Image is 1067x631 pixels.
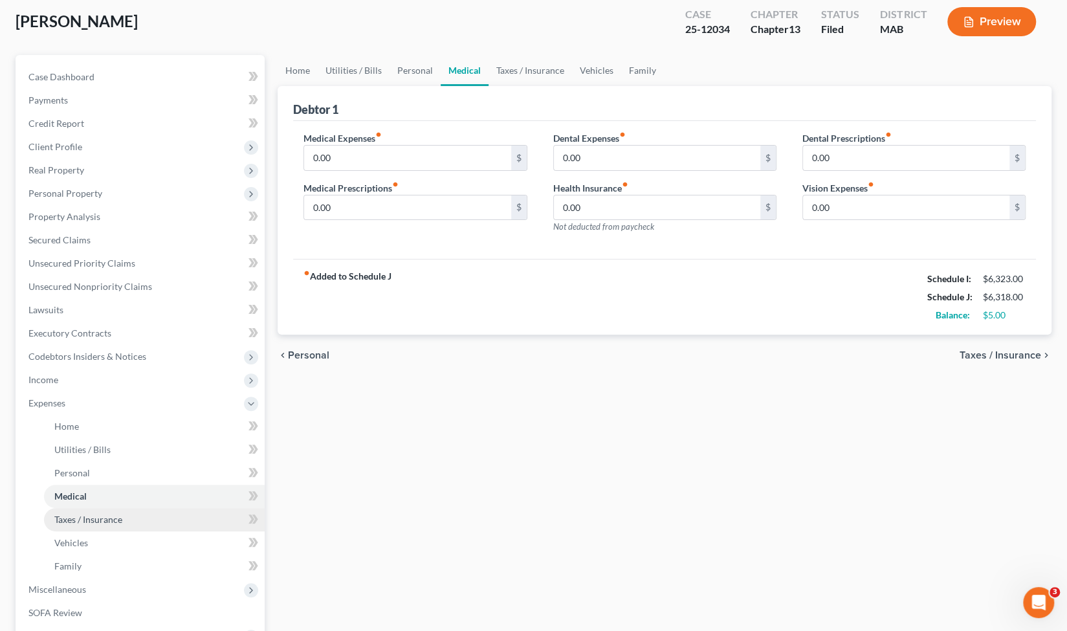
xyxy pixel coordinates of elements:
a: Home [278,55,318,86]
span: Not deducted from paycheck [553,221,654,232]
label: Dental Prescriptions [802,131,892,145]
div: $5.00 [983,309,1026,322]
a: Secured Claims [18,228,265,252]
input: -- [803,146,1009,170]
span: Unsecured Nonpriority Claims [28,281,152,292]
label: Medical Prescriptions [303,181,399,195]
strong: Schedule J: [927,291,973,302]
strong: Schedule I: [927,273,971,284]
input: -- [304,195,511,220]
i: chevron_right [1041,350,1051,360]
a: Case Dashboard [18,65,265,89]
span: Lawsuits [28,304,63,315]
div: Chapter [751,22,800,37]
div: $ [760,146,776,170]
div: $ [511,146,527,170]
strong: Added to Schedule J [303,270,391,324]
a: Medical [44,485,265,508]
a: Executory Contracts [18,322,265,345]
label: Medical Expenses [303,131,382,145]
span: Medical [54,491,87,502]
span: Payments [28,94,68,105]
div: Chapter [751,7,800,22]
a: Payments [18,89,265,112]
a: Taxes / Insurance [489,55,572,86]
span: Vehicles [54,537,88,548]
a: Taxes / Insurance [44,508,265,531]
a: Property Analysis [18,205,265,228]
i: fiber_manual_record [303,270,310,276]
span: Income [28,374,58,385]
div: $ [760,195,776,220]
input: -- [554,146,760,170]
div: Status [821,7,859,22]
div: 25-12034 [685,22,730,37]
i: fiber_manual_record [392,181,399,188]
button: chevron_left Personal [278,350,329,360]
label: Dental Expenses [553,131,626,145]
div: $6,323.00 [983,272,1026,285]
span: Personal [288,350,329,360]
strong: Balance: [936,309,970,320]
div: $ [1009,146,1025,170]
a: Unsecured Priority Claims [18,252,265,275]
span: Taxes / Insurance [54,514,122,525]
a: Family [44,555,265,578]
span: Taxes / Insurance [960,350,1041,360]
input: -- [304,146,511,170]
span: Unsecured Priority Claims [28,258,135,269]
a: Personal [390,55,441,86]
div: Debtor 1 [293,102,338,117]
span: Codebtors Insiders & Notices [28,351,146,362]
div: Case [685,7,730,22]
i: chevron_left [278,350,288,360]
a: Lawsuits [18,298,265,322]
div: District [880,7,927,22]
i: fiber_manual_record [622,181,628,188]
span: Property Analysis [28,211,100,222]
i: fiber_manual_record [619,131,626,138]
span: Personal [54,467,90,478]
a: Medical [441,55,489,86]
span: Credit Report [28,118,84,129]
span: [PERSON_NAME] [16,12,138,30]
div: Filed [821,22,859,37]
a: Home [44,415,265,438]
i: fiber_manual_record [885,131,892,138]
a: Utilities / Bills [318,55,390,86]
span: Case Dashboard [28,71,94,82]
span: Secured Claims [28,234,91,245]
span: Executory Contracts [28,327,111,338]
span: Expenses [28,397,65,408]
a: Family [621,55,664,86]
span: Utilities / Bills [54,444,111,455]
label: Health Insurance [553,181,628,195]
a: Vehicles [44,531,265,555]
span: Client Profile [28,141,82,152]
div: MAB [880,22,927,37]
button: Taxes / Insurance chevron_right [960,350,1051,360]
span: Family [54,560,82,571]
a: Personal [44,461,265,485]
div: $6,318.00 [983,291,1026,304]
span: Personal Property [28,188,102,199]
div: $ [511,195,527,220]
span: SOFA Review [28,607,82,618]
a: Vehicles [572,55,621,86]
span: Real Property [28,164,84,175]
a: Utilities / Bills [44,438,265,461]
label: Vision Expenses [802,181,874,195]
i: fiber_manual_record [375,131,382,138]
div: $ [1009,195,1025,220]
a: Credit Report [18,112,265,135]
button: Preview [947,7,1036,36]
span: 13 [789,23,800,35]
span: Miscellaneous [28,584,86,595]
span: 3 [1050,587,1060,597]
a: SOFA Review [18,601,265,625]
span: Home [54,421,79,432]
i: fiber_manual_record [868,181,874,188]
input: -- [554,195,760,220]
iframe: Intercom live chat [1023,587,1054,618]
input: -- [803,195,1009,220]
